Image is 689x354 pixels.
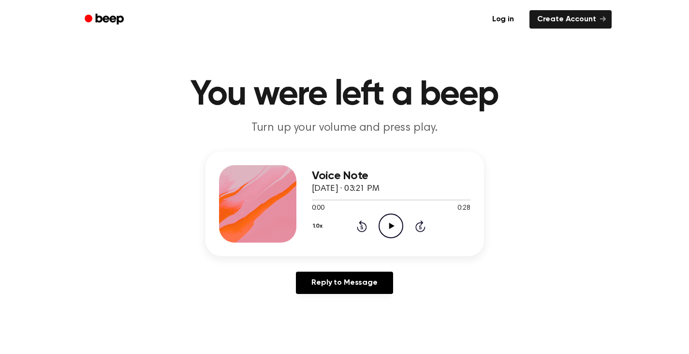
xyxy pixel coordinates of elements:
[457,203,470,214] span: 0:28
[312,185,380,193] span: [DATE] · 03:21 PM
[296,272,393,294] a: Reply to Message
[483,8,524,31] a: Log in
[97,77,592,112] h1: You were left a beep
[312,218,326,234] button: 1.0x
[159,120,530,136] p: Turn up your volume and press play.
[312,203,324,214] span: 0:00
[529,10,612,29] a: Create Account
[78,10,132,29] a: Beep
[312,169,470,183] h3: Voice Note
